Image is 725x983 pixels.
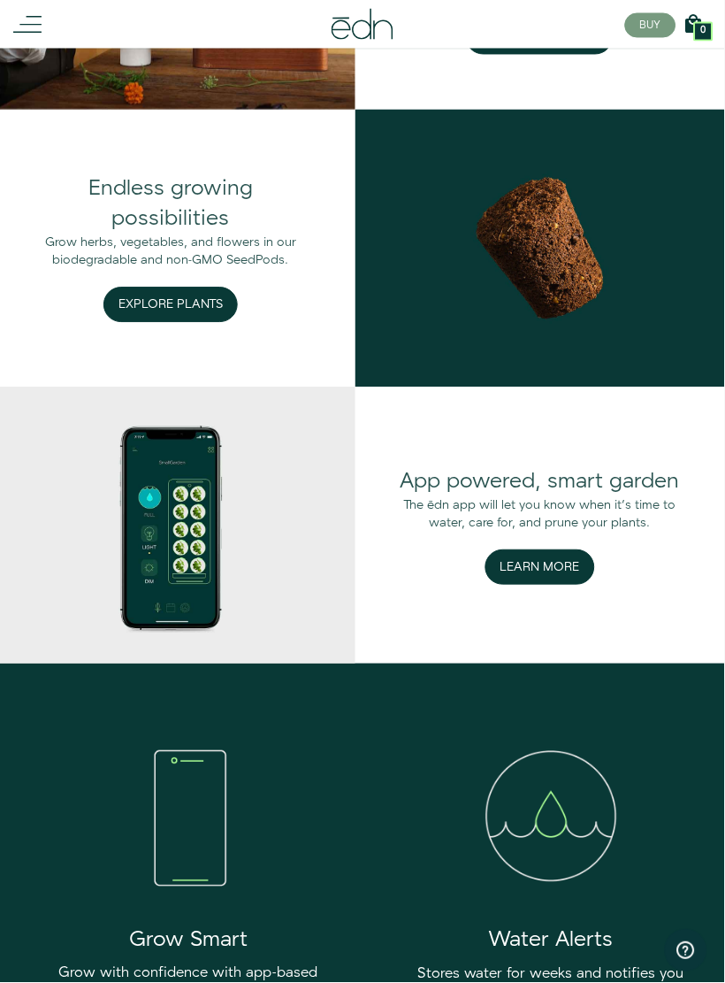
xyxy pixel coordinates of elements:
[391,497,690,533] div: The ēdn app will let you know when it's time to water, care for, and prune your plants.
[103,288,238,323] button: Explore Plants
[34,234,308,270] div: Grow herbs, vegetables, and flowers in our biodegradable and non-GMO SeedPods.
[701,27,706,36] span: 0
[391,467,690,497] div: App powered, smart garden
[625,13,676,38] button: BUY
[665,930,707,974] iframe: Opens a widget where you can find more information
[398,930,704,953] h2: Water Alerts
[35,930,341,953] h2: Grow Smart
[485,550,595,586] button: Learn More
[34,174,308,234] div: Endless growing possibilities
